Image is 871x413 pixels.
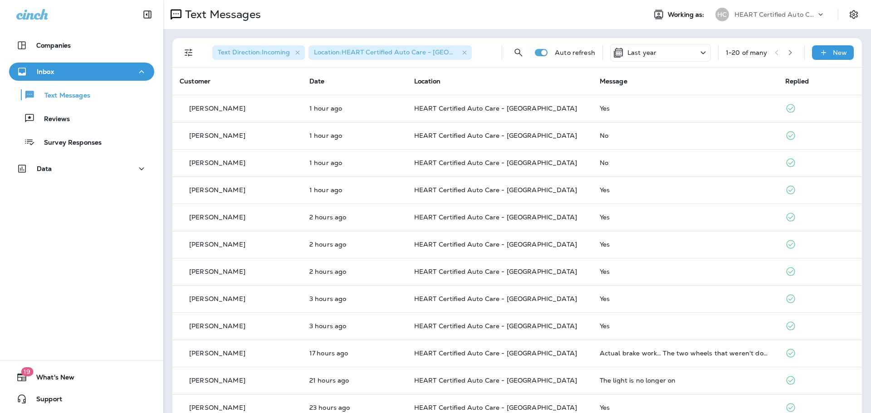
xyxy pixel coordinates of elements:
[9,85,154,104] button: Text Messages
[218,48,290,56] span: Text Direction : Incoming
[37,165,52,172] p: Data
[414,240,577,248] span: HEART Certified Auto Care - [GEOGRAPHIC_DATA]
[314,48,502,56] span: Location : HEART Certified Auto Care - [GEOGRAPHIC_DATA]
[555,49,595,56] p: Auto refresh
[600,404,771,411] div: Yes
[189,186,245,194] p: [PERSON_NAME]
[734,11,816,18] p: HEART Certified Auto Care
[414,295,577,303] span: HEART Certified Auto Care - [GEOGRAPHIC_DATA]
[9,390,154,408] button: Support
[9,109,154,128] button: Reviews
[414,77,440,85] span: Location
[180,44,198,62] button: Filters
[600,132,771,139] div: No
[309,105,400,112] p: Sep 3, 2025 10:58 AM
[309,241,400,248] p: Sep 3, 2025 09:20 AM
[35,115,70,124] p: Reviews
[35,92,90,100] p: Text Messages
[600,377,771,384] div: The light is no longer on
[189,322,245,330] p: [PERSON_NAME]
[212,45,305,60] div: Text Direction:Incoming
[135,5,160,24] button: Collapse Sidebar
[9,132,154,151] button: Survey Responses
[715,8,729,21] div: HC
[600,105,771,112] div: Yes
[600,322,771,330] div: Yes
[309,295,400,302] p: Sep 3, 2025 09:10 AM
[9,160,154,178] button: Data
[627,49,656,56] p: Last year
[726,49,768,56] div: 1 - 20 of many
[189,105,245,112] p: [PERSON_NAME]
[309,322,400,330] p: Sep 3, 2025 09:05 AM
[600,77,627,85] span: Message
[189,214,245,221] p: [PERSON_NAME]
[189,295,245,302] p: [PERSON_NAME]
[308,45,472,60] div: Location:HEART Certified Auto Care - [GEOGRAPHIC_DATA]
[27,395,62,406] span: Support
[785,77,809,85] span: Replied
[414,104,577,112] span: HEART Certified Auto Care - [GEOGRAPHIC_DATA]
[414,131,577,140] span: HEART Certified Auto Care - [GEOGRAPHIC_DATA]
[509,44,528,62] button: Search Messages
[309,377,400,384] p: Sep 2, 2025 02:43 PM
[189,241,245,248] p: [PERSON_NAME]
[189,132,245,139] p: [PERSON_NAME]
[309,404,400,411] p: Sep 2, 2025 12:31 PM
[189,350,245,357] p: [PERSON_NAME]
[189,159,245,166] p: [PERSON_NAME]
[189,377,245,384] p: [PERSON_NAME]
[600,350,771,357] div: Actual brake work… The two wheels that weren't done when the car was serviced a while back
[414,403,577,412] span: HEART Certified Auto Care - [GEOGRAPHIC_DATA]
[9,63,154,81] button: Inbox
[414,159,577,167] span: HEART Certified Auto Care - [GEOGRAPHIC_DATA]
[181,8,261,21] p: Text Messages
[309,186,400,194] p: Sep 3, 2025 10:16 AM
[36,42,71,49] p: Companies
[21,367,33,376] span: 19
[600,159,771,166] div: No
[668,11,706,19] span: Working as:
[846,6,862,23] button: Settings
[414,267,577,276] span: HEART Certified Auto Care - [GEOGRAPHIC_DATA]
[600,214,771,221] div: Yes
[600,186,771,194] div: Yes
[27,374,74,384] span: What's New
[309,77,325,85] span: Date
[833,49,847,56] p: New
[414,186,577,194] span: HEART Certified Auto Care - [GEOGRAPHIC_DATA]
[309,268,400,275] p: Sep 3, 2025 09:16 AM
[35,139,102,147] p: Survey Responses
[9,36,154,54] button: Companies
[600,241,771,248] div: Yes
[414,376,577,384] span: HEART Certified Auto Care - [GEOGRAPHIC_DATA]
[414,349,577,357] span: HEART Certified Auto Care - [GEOGRAPHIC_DATA]
[414,213,577,221] span: HEART Certified Auto Care - [GEOGRAPHIC_DATA]
[37,68,54,75] p: Inbox
[309,132,400,139] p: Sep 3, 2025 10:56 AM
[414,322,577,330] span: HEART Certified Auto Care - [GEOGRAPHIC_DATA]
[309,214,400,221] p: Sep 3, 2025 09:27 AM
[180,77,210,85] span: Customer
[309,350,400,357] p: Sep 2, 2025 06:17 PM
[309,159,400,166] p: Sep 3, 2025 10:39 AM
[189,268,245,275] p: [PERSON_NAME]
[9,368,154,386] button: 19What's New
[600,268,771,275] div: Yes
[600,295,771,302] div: Yes
[189,404,245,411] p: [PERSON_NAME]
